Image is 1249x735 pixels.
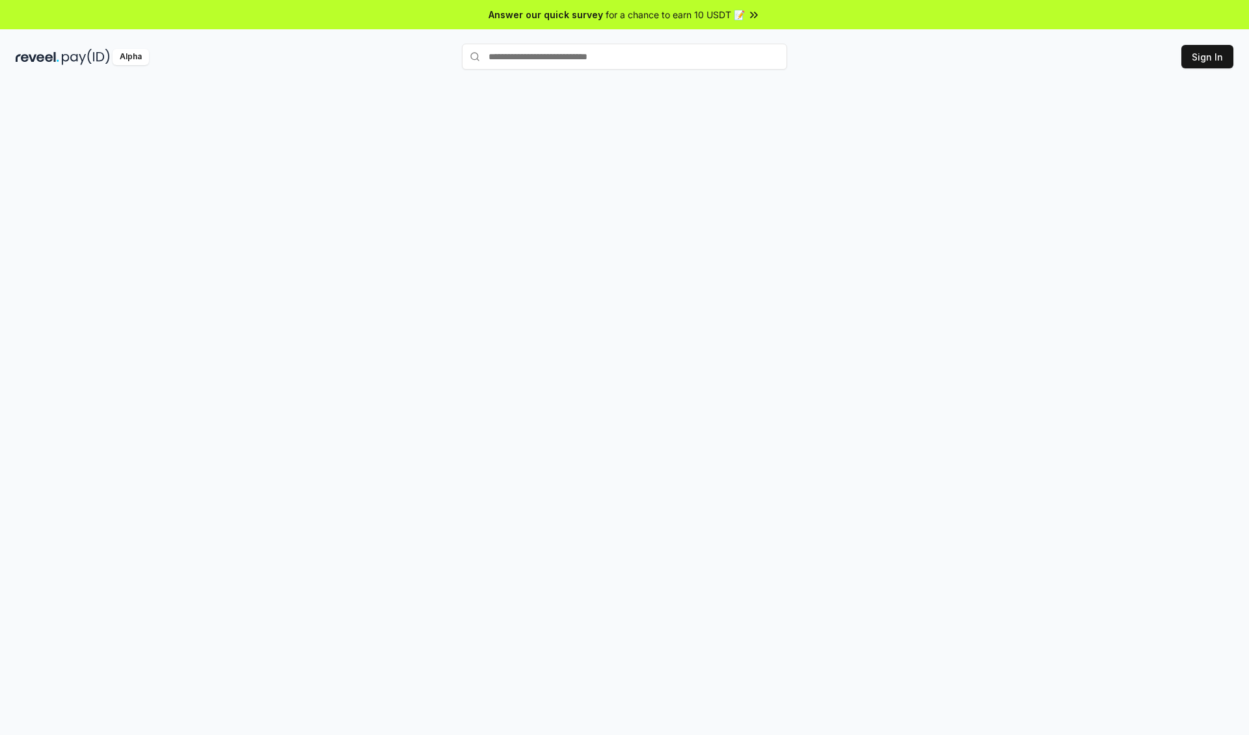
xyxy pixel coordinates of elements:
button: Sign In [1181,45,1233,68]
span: Answer our quick survey [489,8,603,21]
img: reveel_dark [16,49,59,65]
div: Alpha [113,49,149,65]
img: pay_id [62,49,110,65]
span: for a chance to earn 10 USDT 📝 [606,8,745,21]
